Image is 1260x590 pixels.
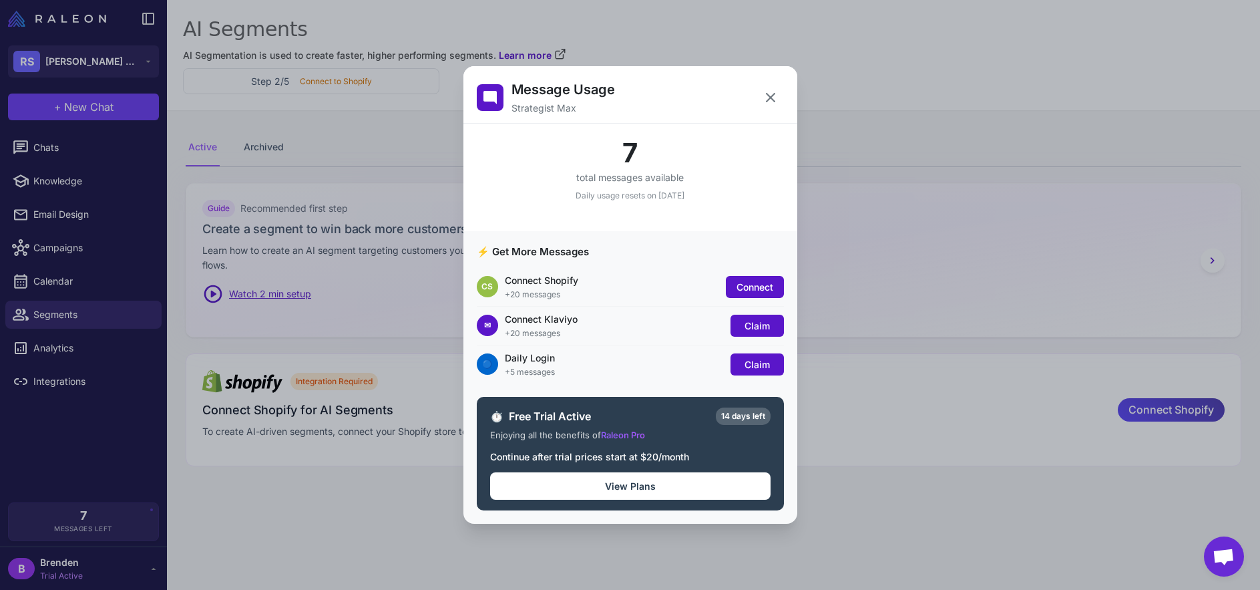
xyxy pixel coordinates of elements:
h3: ⚡ Get More Messages [477,245,784,260]
button: Connect [726,276,784,298]
h2: Message Usage [511,80,615,100]
div: Connect Shopify [505,273,719,287]
div: Daily Login [505,351,724,365]
button: View Plans [490,472,771,500]
p: Strategist Max [511,101,615,115]
div: 7 [477,140,784,166]
button: Claim [730,353,784,376]
span: ⏱️ [490,408,503,424]
div: CS [477,276,498,297]
span: Raleon Pro [601,430,645,440]
span: Free Trial Active [509,408,710,424]
span: Connect [737,281,773,293]
div: +20 messages [505,327,724,339]
span: total messages available [576,172,684,183]
span: Daily usage resets on [DATE] [576,190,684,200]
div: Connect Klaviyo [505,312,724,326]
div: Enjoying all the benefits of [490,429,771,442]
div: 🔵 [477,353,498,375]
button: Claim [730,315,784,337]
div: +5 messages [505,366,724,378]
span: Continue after trial prices start at $20/month [490,451,689,462]
span: Claim [745,320,770,331]
div: +20 messages [505,289,719,301]
a: Open chat [1204,537,1244,577]
span: Claim [745,359,770,370]
div: ✉ [477,315,498,336]
div: 14 days left [716,408,771,425]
